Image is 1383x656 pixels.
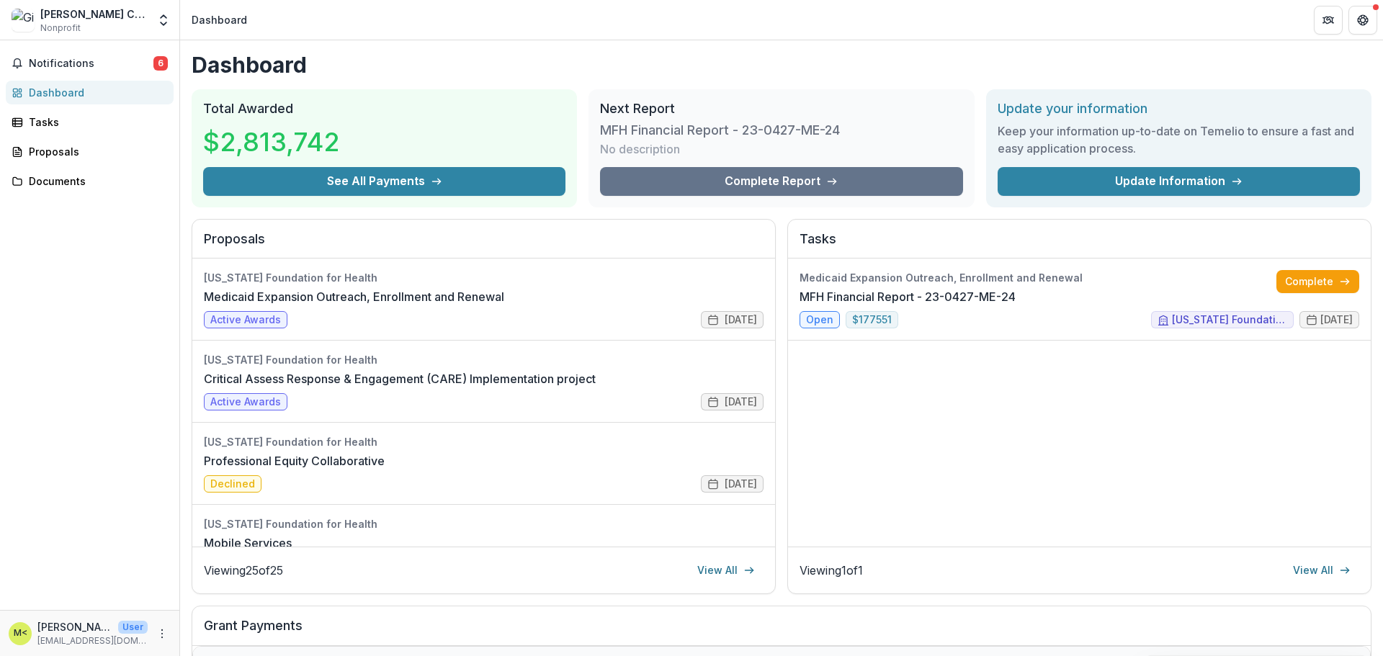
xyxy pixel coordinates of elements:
a: Critical Assess Response & Engagement (CARE) Implementation project [204,370,596,387]
p: No description [600,140,680,158]
button: See All Payments [203,167,565,196]
a: MFH Financial Report - 23-0427-ME-24 [800,288,1016,305]
a: Update Information [998,167,1360,196]
span: 6 [153,56,168,71]
button: Notifications6 [6,52,174,75]
a: Proposals [6,140,174,163]
h2: Total Awarded [203,101,565,117]
a: Dashboard [6,81,174,104]
a: Medicaid Expansion Outreach, Enrollment and Renewal [204,288,504,305]
button: Partners [1314,6,1343,35]
a: View All [1284,559,1359,582]
a: Documents [6,169,174,193]
h2: Grant Payments [204,618,1359,645]
div: Dashboard [192,12,247,27]
a: Mobile Services [204,534,292,552]
h2: Tasks [800,231,1359,259]
h1: Dashboard [192,52,1371,78]
p: [EMAIL_ADDRESS][DOMAIN_NAME] [37,634,148,647]
nav: breadcrumb [186,9,253,30]
p: User [118,621,148,634]
a: View All [689,559,764,582]
h3: Keep your information up-to-date on Temelio to ensure a fast and easy application process. [998,122,1360,157]
p: [PERSON_NAME] <[EMAIL_ADDRESS][DOMAIN_NAME]> [37,619,112,634]
button: Open entity switcher [153,6,174,35]
div: Dashboard [29,85,162,100]
p: Viewing 1 of 1 [800,562,863,579]
div: Proposals [29,144,162,159]
a: Professional Equity Collaborative [204,452,385,469]
button: More [153,625,171,642]
div: Documents [29,174,162,189]
h3: MFH Financial Report - 23-0427-ME-24 [600,122,840,138]
button: Get Help [1348,6,1377,35]
h3: $2,813,742 [203,122,339,161]
div: Tasks [29,114,162,130]
a: Tasks [6,110,174,134]
a: Complete Report [600,167,962,196]
span: Nonprofit [40,22,81,35]
div: [PERSON_NAME] Center for Behavioral Change [40,6,148,22]
img: Gibson Center for Behavioral Change [12,9,35,32]
h2: Update your information [998,101,1360,117]
span: Notifications [29,58,153,70]
a: Complete [1276,270,1359,293]
p: Viewing 25 of 25 [204,562,283,579]
div: Mr. Ryan Essex <essexr@gibsonrecovery.org> [14,629,27,638]
h2: Proposals [204,231,764,259]
h2: Next Report [600,101,962,117]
